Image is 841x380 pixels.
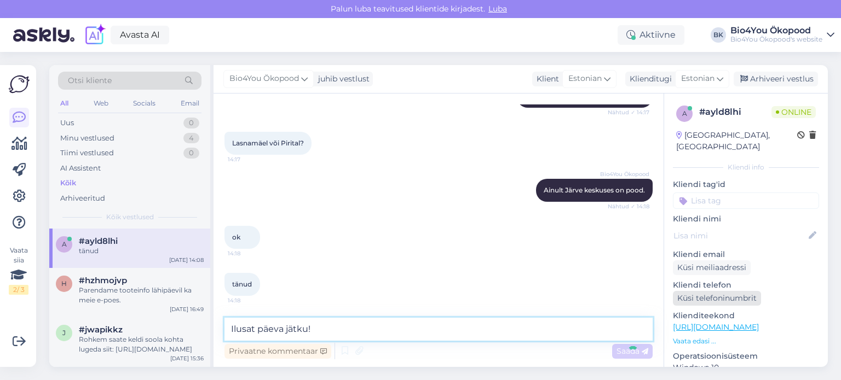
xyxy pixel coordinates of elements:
div: Socials [131,96,158,110]
img: Askly Logo [9,74,30,95]
div: [DATE] 16:49 [170,305,204,313]
div: Aktiivne [618,25,684,45]
span: Bio4You Ökopood [600,170,649,178]
div: Web [91,96,111,110]
span: Lasnamäel või Pirital? [232,139,304,147]
div: Kliendi info [673,162,819,172]
a: Bio4You ÖkopoodBio4You Ökopood's website [730,26,834,44]
span: Estonian [568,73,602,85]
div: juhib vestlust [314,73,370,85]
p: Kliendi email [673,249,819,260]
span: Kõik vestlused [106,212,154,222]
p: Kliendi nimi [673,213,819,225]
div: [DATE] 14:08 [169,256,204,264]
div: Klienditugi [625,73,672,85]
span: Bio4You Ökopood [229,73,299,85]
span: j [62,329,66,337]
div: # ayld8lhi [699,106,771,119]
p: Operatsioonisüsteem [673,350,819,362]
span: tänud [232,280,252,288]
p: Kliendi tag'id [673,179,819,190]
div: 4 [183,133,199,144]
div: Arhiveeri vestlus [734,72,818,86]
span: 14:18 [228,249,269,258]
div: Vaata siia [9,245,28,295]
input: Lisa tag [673,192,819,209]
span: a [62,240,67,248]
div: [GEOGRAPHIC_DATA], [GEOGRAPHIC_DATA] [676,130,797,153]
div: Uus [60,118,74,128]
p: Windows 10 [673,362,819,373]
div: AI Assistent [60,163,101,174]
div: Rohkem saate keldi soola kohta lugeda siit: [URL][DOMAIN_NAME] [79,335,204,354]
div: 0 [183,148,199,159]
div: Parendame tooteinfo lähipäevil ka meie e-poes. [79,285,204,305]
a: [URL][DOMAIN_NAME] [673,322,759,332]
span: Online [771,106,816,118]
a: Avasta AI [111,26,169,44]
div: tänud [79,246,204,256]
div: Küsi meiliaadressi [673,260,751,275]
div: Kõik [60,178,76,189]
span: Nähtud ✓ 14:18 [608,202,649,211]
p: Klienditeekond [673,310,819,321]
img: explore-ai [83,24,106,46]
div: 2 / 3 [9,285,28,295]
span: Luba [485,4,510,14]
span: #jwapikkz [79,325,123,335]
span: Estonian [681,73,715,85]
div: Klient [532,73,559,85]
div: Tiimi vestlused [60,148,114,159]
p: Kliendi telefon [673,279,819,291]
input: Lisa nimi [673,230,807,242]
div: All [58,96,71,110]
div: Bio4You Ökopood's website [730,35,822,44]
span: Nähtud ✓ 14:17 [608,108,649,116]
div: Email [178,96,201,110]
span: Otsi kliente [68,75,112,86]
div: BK [711,27,726,43]
div: 0 [183,118,199,128]
span: ok [232,233,240,241]
span: a [682,109,687,118]
span: 14:17 [228,155,269,163]
span: Ainult Järve keskuses on pood. [544,186,645,194]
div: Minu vestlused [60,133,114,144]
div: Bio4You Ökopood [730,26,822,35]
div: Küsi telefoninumbrit [673,291,761,306]
div: [DATE] 15:36 [170,354,204,363]
p: Vaata edasi ... [673,336,819,346]
span: #ayld8lhi [79,236,118,246]
span: #hzhmojvp [79,276,127,285]
span: h [61,279,67,288]
span: 14:18 [228,296,269,305]
div: Arhiveeritud [60,193,105,204]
